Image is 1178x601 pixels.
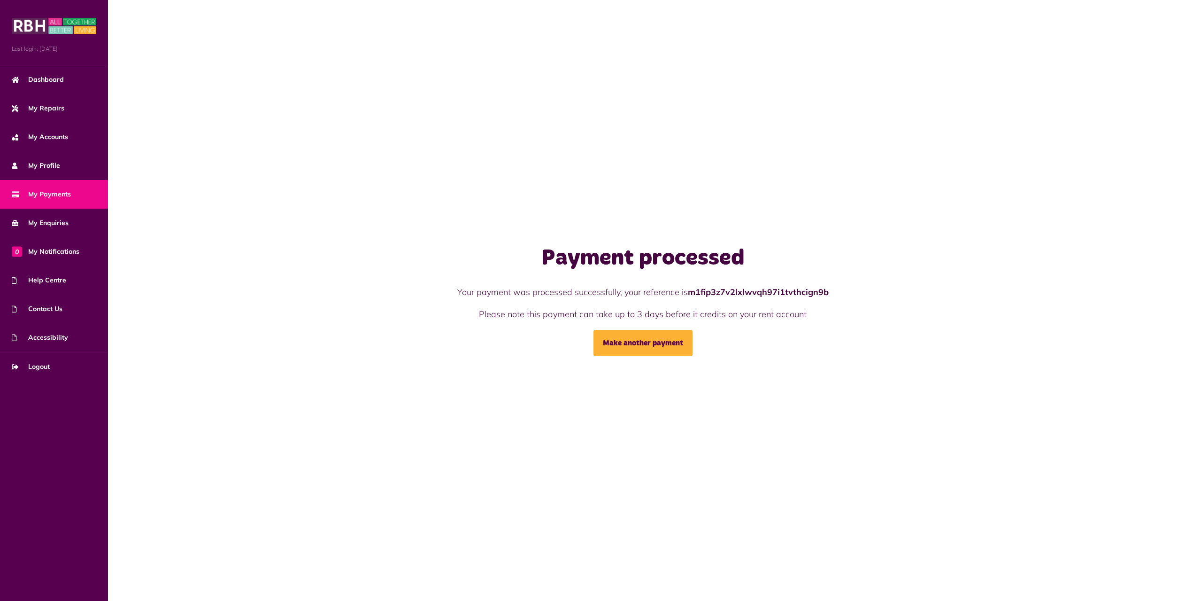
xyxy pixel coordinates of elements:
[12,246,22,257] span: 0
[12,189,71,199] span: My Payments
[12,247,79,257] span: My Notifications
[12,103,64,113] span: My Repairs
[12,132,68,142] span: My Accounts
[379,245,906,272] h1: Payment processed
[12,304,62,314] span: Contact Us
[379,308,906,320] p: Please note this payment can take up to 3 days before it credits on your rent account
[379,286,906,298] p: Your payment was processed successfully, your reference is
[12,75,64,85] span: Dashboard
[12,333,68,343] span: Accessibility
[12,45,96,53] span: Last login: [DATE]
[12,161,60,171] span: My Profile
[593,330,693,356] a: Make another payment
[688,287,829,297] strong: m1fip3z7v2lxlwvqh97i1tvthcign9b
[12,275,66,285] span: Help Centre
[12,218,69,228] span: My Enquiries
[12,16,96,35] img: MyRBH
[12,362,50,372] span: Logout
